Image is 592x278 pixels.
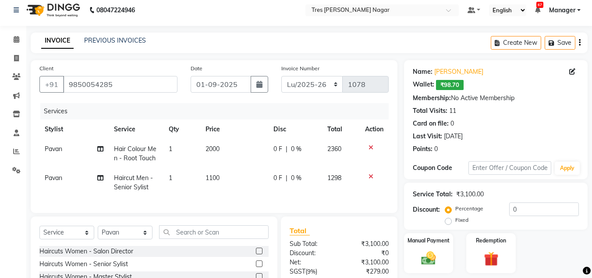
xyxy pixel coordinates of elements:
[163,119,200,139] th: Qty
[413,80,434,90] div: Wallet:
[109,119,164,139] th: Service
[413,144,432,154] div: Points:
[291,173,301,183] span: 0 %
[413,205,440,214] div: Discount:
[339,239,395,249] div: ₹3,100.00
[283,258,339,267] div: Net:
[273,173,282,183] span: 0 F
[535,6,540,14] a: 67
[283,267,339,276] div: ( )
[169,145,172,153] span: 1
[286,173,287,183] span: |
[360,119,389,139] th: Action
[200,119,268,139] th: Price
[413,106,447,116] div: Total Visits:
[283,249,339,258] div: Discount:
[327,174,341,182] span: 1298
[549,6,575,15] span: Manager
[455,205,483,213] label: Percentage
[339,258,395,267] div: ₹3,100.00
[444,132,463,141] div: [DATE]
[468,161,551,175] input: Enter Offer / Coupon Code
[307,268,315,275] span: 9%
[491,36,541,50] button: Create New
[413,132,442,141] div: Last Visit:
[41,33,74,49] a: INVOICE
[449,106,456,116] div: 11
[455,216,468,224] label: Fixed
[545,36,575,50] button: Save
[40,103,395,119] div: Services
[290,267,305,275] span: SGST
[281,65,319,72] label: Invoice Number
[436,80,464,90] span: ₹98.70
[408,237,450,245] label: Manual Payment
[206,145,220,153] span: 2000
[413,67,432,76] div: Name:
[114,174,153,191] span: Haircut Men - Senior Sylist
[413,119,449,128] div: Card on file:
[322,119,360,139] th: Total
[413,94,579,103] div: No Active Membership
[39,247,133,256] div: Haircuts Women - Salon Director
[283,239,339,249] div: Sub Total:
[286,144,287,154] span: |
[536,2,543,8] span: 67
[206,174,220,182] span: 1100
[476,237,506,245] label: Redemption
[339,267,395,276] div: ₹279.00
[413,190,453,199] div: Service Total:
[450,119,454,128] div: 0
[63,76,177,93] input: Search by Name/Mobile/Email/Code
[290,226,310,235] span: Total
[39,260,128,269] div: Haircuts Women - Senior Sylist
[191,65,202,72] label: Date
[456,190,484,199] div: ₹3,100.00
[417,250,440,267] img: _cash.svg
[434,144,438,154] div: 0
[413,94,451,103] div: Membership:
[114,145,156,162] span: Hair Colour Men - Root Touch
[273,144,282,154] span: 0 F
[291,144,301,154] span: 0 %
[39,65,53,72] label: Client
[434,67,483,76] a: [PERSON_NAME]
[413,163,468,173] div: Coupon Code
[268,119,322,139] th: Disc
[327,145,341,153] span: 2360
[45,174,62,182] span: Pavan
[159,225,269,239] input: Search or Scan
[555,162,580,175] button: Apply
[479,250,503,268] img: _gift.svg
[39,119,109,139] th: Stylist
[39,76,64,93] button: +91
[45,145,62,153] span: Pavan
[169,174,172,182] span: 1
[84,36,146,44] a: PREVIOUS INVOICES
[339,249,395,258] div: ₹0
